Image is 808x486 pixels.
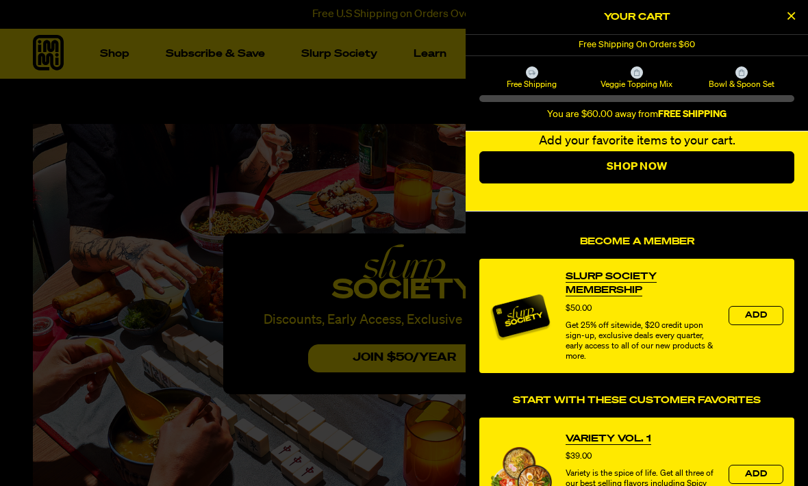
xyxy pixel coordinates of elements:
span: $39.00 [566,452,592,461]
a: View Slurp Society Membership [566,270,715,297]
p: Add your favorite items to your cart. [479,131,794,151]
div: Your cart is empty! [466,84,808,212]
span: $50.00 [566,305,592,313]
button: Add the product, Slurp Society Membership to Cart [729,306,783,325]
img: Membership image [490,285,552,347]
h4: Start With These Customer Favorites [479,395,794,407]
span: Bowl & Spoon Set [692,79,792,90]
button: Close Cart [781,7,801,27]
div: product [479,259,794,373]
span: Veggie Topping Mix [586,79,687,90]
span: Free Shipping [481,79,582,90]
span: Add [745,470,767,478]
div: Get 25% off sitewide, $20 credit upon sign-up, exclusive deals every quarter, early access to all... [566,321,715,362]
h4: Become a Member [479,236,794,248]
div: You are $60.00 away from [479,109,794,120]
span: Add [745,311,767,320]
a: Shop Now [479,151,794,184]
button: Add the product, Variety Vol. 1 to Cart [729,465,783,484]
div: Become a Member [479,259,794,384]
div: 1 of 1 [466,35,808,55]
a: View Variety Vol. 1 [566,432,651,446]
h2: Your Cart [479,7,794,27]
b: FREE SHIPPING [658,110,727,119]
